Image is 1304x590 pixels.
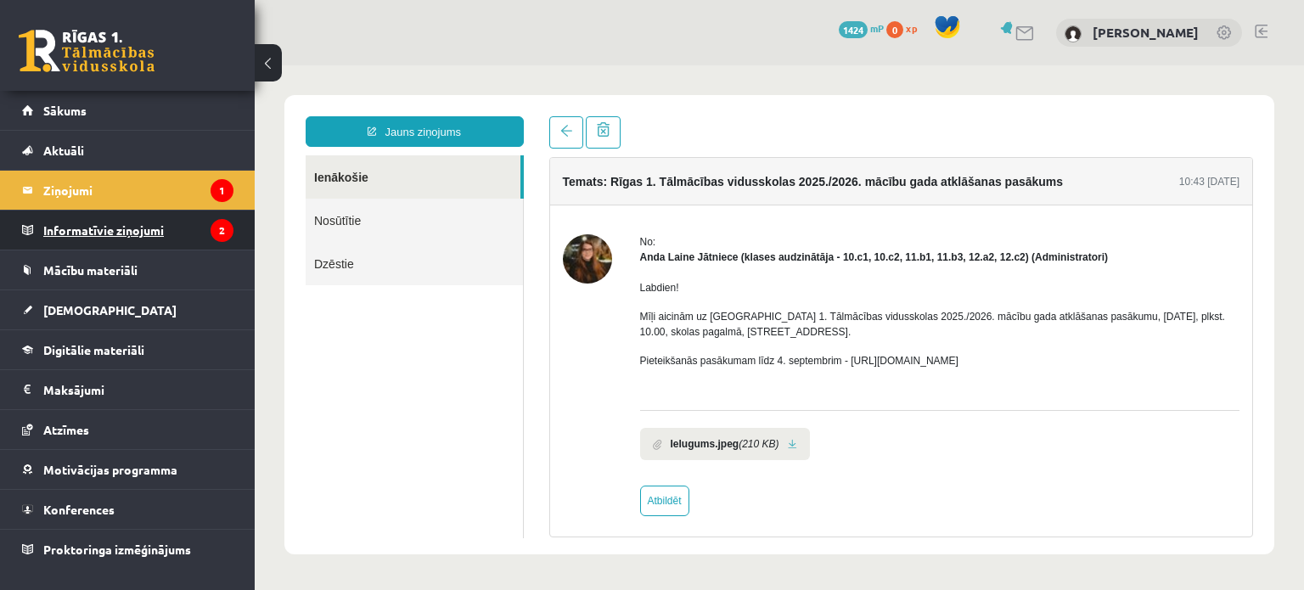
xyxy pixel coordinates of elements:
i: (210 KB) [484,371,524,386]
a: Digitālie materiāli [22,330,233,369]
span: Digitālie materiāli [43,342,144,357]
a: Sākums [22,91,233,130]
div: No: [385,169,986,184]
span: [DEMOGRAPHIC_DATA] [43,302,177,317]
h4: Temats: Rīgas 1. Tālmācības vidusskolas 2025./2026. mācību gada atklāšanas pasākums [308,110,809,123]
img: Anda Laine Jātniece (klases audzinātāja - 10.c1, 10.c2, 11.b1, 11.b3, 12.a2, 12.c2) [308,169,357,218]
b: Ielugums.jpeg [416,371,485,386]
a: 1424 mP [839,21,884,35]
span: Motivācijas programma [43,462,177,477]
a: Mācību materiāli [22,250,233,289]
legend: Ziņojumi [43,171,233,210]
p: Labdien! [385,215,986,230]
a: Atbildēt [385,420,435,451]
i: 1 [211,179,233,202]
p: Pieteikšanās pasākumam līdz 4. septembrim - [URL][DOMAIN_NAME] [385,288,986,303]
i: 2 [211,219,233,242]
legend: Maksājumi [43,370,233,409]
span: Atzīmes [43,422,89,437]
a: 0 xp [886,21,925,35]
a: Konferences [22,490,233,529]
legend: Informatīvie ziņojumi [43,211,233,250]
span: Aktuāli [43,143,84,158]
span: Konferences [43,502,115,517]
a: [PERSON_NAME] [1093,24,1199,41]
a: [DEMOGRAPHIC_DATA] [22,290,233,329]
img: Arita Kaņepe [1065,25,1082,42]
strong: Anda Laine Jātniece (klases audzinātāja - 10.c1, 10.c2, 11.b1, 11.b3, 12.a2, 12.c2) (Administratori) [385,186,854,198]
a: Informatīvie ziņojumi2 [22,211,233,250]
span: Mācību materiāli [43,262,138,278]
p: Mīļi aicinām uz [GEOGRAPHIC_DATA] 1. Tālmācības vidusskolas 2025./2026. mācību gada atklāšanas pa... [385,244,986,274]
span: 1424 [839,21,868,38]
span: mP [870,21,884,35]
a: Maksājumi [22,370,233,409]
a: Aktuāli [22,131,233,170]
div: 10:43 [DATE] [925,109,985,124]
a: Atzīmes [22,410,233,449]
span: 0 [886,21,903,38]
a: Proktoringa izmēģinājums [22,530,233,569]
a: Motivācijas programma [22,450,233,489]
span: Proktoringa izmēģinājums [43,542,191,557]
a: Rīgas 1. Tālmācības vidusskola [19,30,155,72]
a: Ziņojumi1 [22,171,233,210]
span: Sākums [43,103,87,118]
a: Jauns ziņojums [51,51,269,81]
span: xp [906,21,917,35]
a: Ienākošie [51,90,266,133]
a: Nosūtītie [51,133,268,177]
a: Dzēstie [51,177,268,220]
